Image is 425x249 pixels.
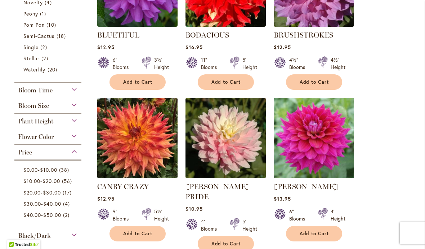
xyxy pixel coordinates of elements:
[123,231,153,237] span: Add to Cart
[23,189,74,196] a: $20.00-$30.00 17
[40,43,49,51] span: 2
[185,173,266,180] a: CHILSON'S PRIDE
[40,166,57,173] span: $10.00
[23,200,74,208] a: $30.00-$40.00 4
[274,173,354,180] a: CHLOE JANAE
[23,166,38,173] span: $0.00
[185,182,250,201] a: [PERSON_NAME] PRIDE
[18,86,53,94] span: Bloom Time
[23,21,74,29] a: Pom Pon 10
[211,79,241,85] span: Add to Cart
[23,66,45,73] span: Waterlily
[23,200,61,207] span: -
[242,56,257,71] div: 5' Height
[274,195,291,202] span: $13.95
[286,226,342,241] button: Add to Cart
[109,74,166,90] button: Add to Cart
[57,32,68,40] span: 18
[23,200,41,207] span: $30.00
[43,189,61,196] span: $30.00
[331,56,345,71] div: 4½' Height
[154,208,169,222] div: 5½' Height
[43,200,61,207] span: $40.00
[23,32,74,40] a: Semi-Cactus 18
[23,211,61,218] span: -
[97,182,149,191] a: CANBY CRAZY
[23,32,55,39] span: Semi-Cactus
[23,211,74,219] a: $40.00-$50.00 2
[198,74,254,90] button: Add to Cart
[48,66,59,73] span: 20
[109,226,166,241] button: Add to Cart
[97,21,178,28] a: Bluetiful
[113,56,133,71] div: 6" Blooms
[40,10,48,17] span: 1
[289,56,309,71] div: 4½" Blooms
[300,79,329,85] span: Add to Cart
[18,232,51,248] span: Black/Dark Foliage
[201,56,221,71] div: 11" Blooms
[97,98,178,178] img: Canby Crazy
[97,173,178,180] a: Canby Crazy
[201,218,221,232] div: 4" Blooms
[63,200,72,208] span: 4
[23,166,74,174] a: $0.00-$10.00 38
[97,31,139,39] a: BLUETIFUL
[123,79,153,85] span: Add to Cart
[23,177,74,185] a: $10.00-$20.00 56
[185,31,229,39] a: BODACIOUS
[23,178,60,184] span: -
[331,208,345,222] div: 4' Height
[23,10,38,17] span: Peony
[274,98,354,178] img: CHLOE JANAE
[242,218,257,232] div: 5' Height
[23,211,41,218] span: $40.00
[41,54,50,62] span: 2
[62,177,74,185] span: 56
[18,102,49,110] span: Bloom Size
[211,241,241,247] span: Add to Cart
[185,44,203,51] span: $16.95
[113,208,133,222] div: 9" Blooms
[23,10,74,17] a: Peony 1
[63,189,73,196] span: 17
[286,74,342,90] button: Add to Cart
[23,189,61,196] span: -
[63,211,71,219] span: 2
[46,21,58,29] span: 10
[18,133,54,141] span: Flower Color
[154,56,169,71] div: 3½' Height
[185,98,266,178] img: CHILSON'S PRIDE
[59,166,71,174] span: 38
[185,21,266,28] a: BODACIOUS
[18,117,53,125] span: Plant Height
[23,178,40,184] span: $10.00
[23,44,39,51] span: Single
[5,223,26,244] iframe: Launch Accessibility Center
[274,44,291,51] span: $12.95
[23,66,74,73] a: Waterlily 20
[23,189,41,196] span: $20.00
[97,195,115,202] span: $12.95
[18,148,32,156] span: Price
[300,231,329,237] span: Add to Cart
[274,21,354,28] a: BRUSHSTROKES
[97,44,115,51] span: $12.95
[23,55,40,62] span: Stellar
[42,178,60,184] span: $20.00
[289,208,309,222] div: 6" Blooms
[23,166,57,173] span: -
[23,21,45,28] span: Pom Pon
[274,31,333,39] a: BRUSHSTROKES
[185,205,203,212] span: $10.95
[274,182,338,191] a: [PERSON_NAME]
[23,54,74,62] a: Stellar 2
[43,211,61,218] span: $50.00
[23,43,74,51] a: Single 2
